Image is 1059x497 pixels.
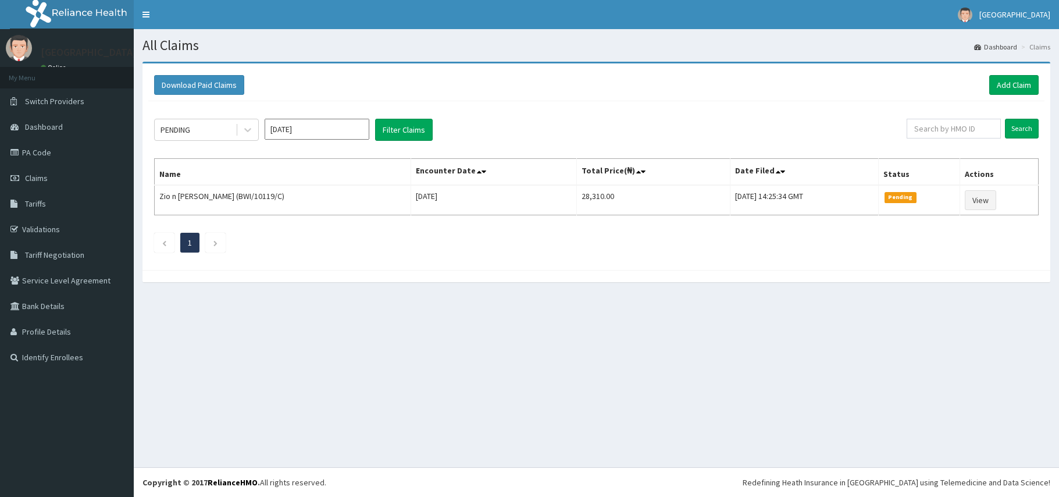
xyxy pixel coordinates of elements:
th: Encounter Date [411,159,577,186]
img: User Image [958,8,972,22]
a: Next page [213,237,218,248]
span: Claims [25,173,48,183]
span: [GEOGRAPHIC_DATA] [979,9,1050,20]
strong: Copyright © 2017 . [142,477,260,488]
td: [DATE] [411,185,577,215]
input: Select Month and Year [265,119,369,140]
button: Filter Claims [375,119,433,141]
a: Online [41,63,69,72]
h1: All Claims [142,38,1050,53]
input: Search by HMO ID [907,119,1001,139]
span: Dashboard [25,122,63,132]
th: Total Price(₦) [577,159,730,186]
span: Tariff Negotiation [25,250,84,260]
div: PENDING [161,124,190,136]
a: Dashboard [974,42,1017,52]
li: Claims [1018,42,1050,52]
span: Tariffs [25,198,46,209]
span: Switch Providers [25,96,84,106]
th: Actions [960,159,1038,186]
span: Pending [885,192,917,203]
th: Date Filed [730,159,879,186]
td: Zio n [PERSON_NAME] (BWI/10119/C) [155,185,411,215]
footer: All rights reserved. [134,467,1059,497]
a: Page 1 is your current page [188,237,192,248]
a: RelianceHMO [208,477,258,488]
th: Status [879,159,960,186]
button: Download Paid Claims [154,75,244,95]
p: [GEOGRAPHIC_DATA] [41,47,137,58]
a: Previous page [162,237,167,248]
input: Search [1005,119,1039,139]
td: 28,310.00 [577,185,730,215]
td: [DATE] 14:25:34 GMT [730,185,879,215]
a: Add Claim [989,75,1039,95]
th: Name [155,159,411,186]
a: View [965,190,996,210]
img: User Image [6,35,32,61]
div: Redefining Heath Insurance in [GEOGRAPHIC_DATA] using Telemedicine and Data Science! [743,477,1050,488]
